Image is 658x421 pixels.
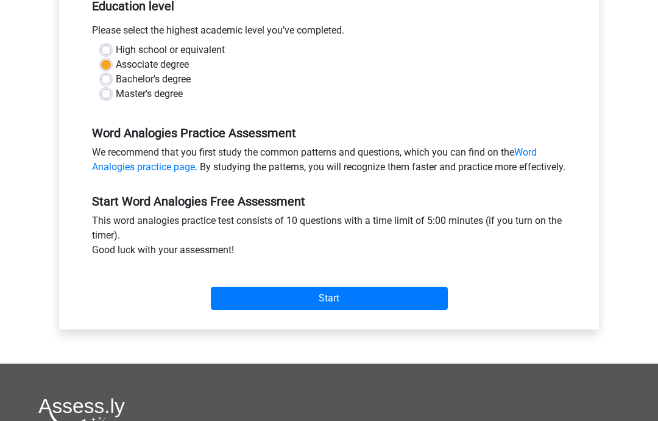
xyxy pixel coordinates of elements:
[116,73,191,87] label: Bachelor's degree
[92,195,566,209] h5: Start Word Analogies Free Assessment
[116,87,183,102] label: Master's degree
[116,43,225,58] label: High school or equivalent
[83,146,575,180] div: We recommend that you first study the common patterns and questions, which you can find on the . ...
[211,287,448,311] input: Start
[83,214,575,263] div: This word analogies practice test consists of 10 questions with a time limit of 5:00 minutes (if ...
[116,58,189,73] label: Associate degree
[92,126,566,141] h5: Word Analogies Practice Assessment
[83,24,575,43] div: Please select the highest academic level you’ve completed.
